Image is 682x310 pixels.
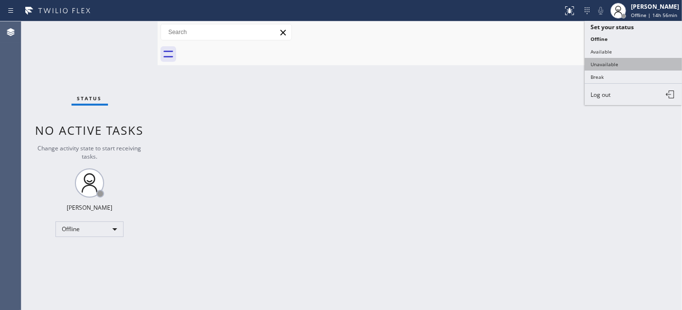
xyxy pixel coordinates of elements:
[631,12,677,18] span: Offline | 14h 56min
[67,203,112,212] div: [PERSON_NAME]
[631,2,679,11] div: [PERSON_NAME]
[36,122,144,138] span: No active tasks
[77,95,102,102] span: Status
[38,144,142,161] span: Change activity state to start receiving tasks.
[55,221,124,237] div: Offline
[161,24,291,40] input: Search
[594,4,608,18] button: Mute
